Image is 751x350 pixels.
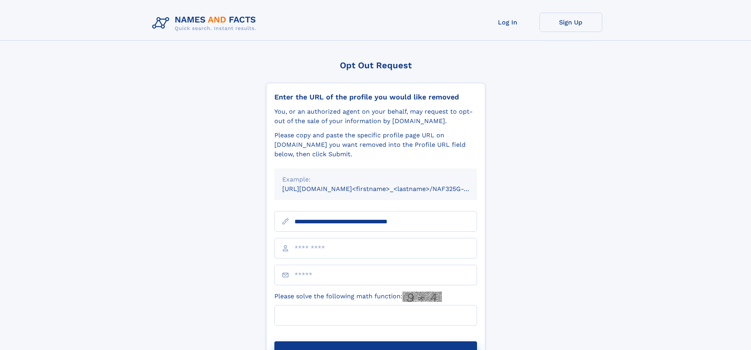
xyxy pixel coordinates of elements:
div: Enter the URL of the profile you would like removed [274,93,477,101]
div: Please copy and paste the specific profile page URL on [DOMAIN_NAME] you want removed into the Pr... [274,131,477,159]
div: Opt Out Request [266,60,485,70]
label: Please solve the following math function: [274,292,442,302]
img: Logo Names and Facts [149,13,263,34]
a: Log In [476,13,539,32]
a: Sign Up [539,13,602,32]
div: Example: [282,175,469,184]
small: [URL][DOMAIN_NAME]<firstname>_<lastname>/NAF325G-xxxxxxxx [282,185,492,193]
div: You, or an authorized agent on your behalf, may request to opt-out of the sale of your informatio... [274,107,477,126]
